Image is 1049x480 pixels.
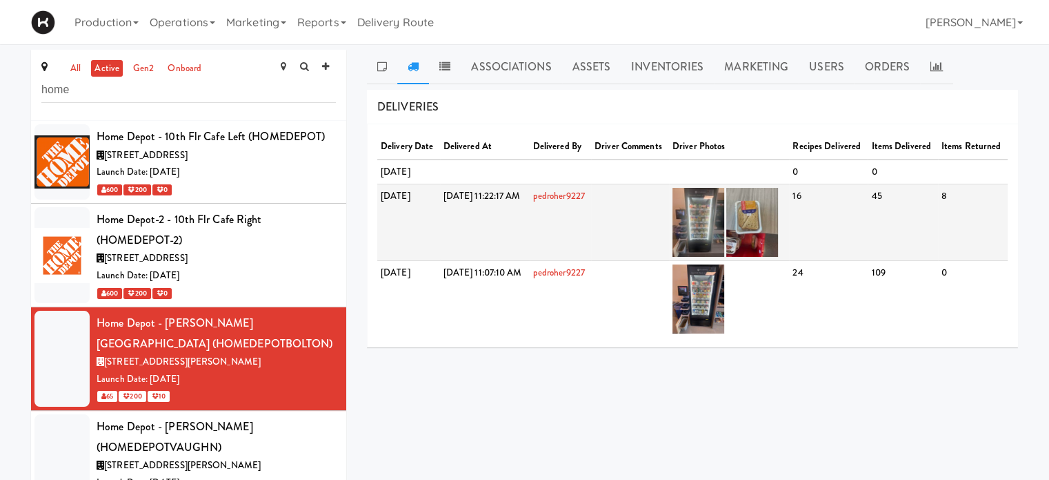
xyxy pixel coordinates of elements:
[97,288,122,299] span: 600
[461,50,561,84] a: Associations
[97,416,336,457] div: Home Depot - [PERSON_NAME] (HOMEDEPOTVAUGHN)
[562,50,621,84] a: Assets
[714,50,799,84] a: Marketing
[104,251,188,265] span: [STREET_ADDRESS]
[530,135,591,160] th: Delivered By
[377,99,439,115] span: DELIVERIES
[621,50,714,84] a: Inventories
[726,188,778,257] img: jbwcopnvhsfaalmsuipj.jpg
[533,189,585,202] a: pedroher9227
[377,135,440,160] th: Delivery Date
[104,355,261,368] span: [STREET_ADDRESS][PERSON_NAME]
[97,313,336,354] div: Home Depot - [PERSON_NAME][GEOGRAPHIC_DATA] (HOMEDEPOTBOLTON)
[97,391,117,402] span: 65
[123,184,150,195] span: 200
[97,209,336,250] div: Home Depot-2 - 10th Flr Cafe Right (HOMEDEPOT-2)
[97,371,336,388] div: Launch Date: [DATE]
[119,391,146,402] span: 200
[440,184,530,261] td: [DATE] 11:22:17 AM
[130,60,157,77] a: gen2
[789,135,868,160] th: Recipes Delivered
[31,307,346,411] li: Home Depot - [PERSON_NAME][GEOGRAPHIC_DATA] (HOMEDEPOTBOLTON)[STREET_ADDRESS][PERSON_NAME]Launch ...
[104,148,188,162] span: [STREET_ADDRESS]
[41,77,336,103] input: Search site
[152,288,172,299] span: 0
[938,184,1008,261] td: 8
[440,135,530,160] th: Delivered At
[97,164,336,181] div: Launch Date: [DATE]
[799,50,855,84] a: Users
[104,459,261,472] span: [STREET_ADDRESS][PERSON_NAME]
[97,126,336,147] div: Home Depot - 10th Flr Cafe Left (HOMEDEPOT)
[669,135,789,160] th: Driver Photos
[789,184,868,261] td: 16
[152,184,172,195] span: 0
[868,160,937,184] td: 0
[938,261,1008,338] td: 0
[148,391,170,402] span: 10
[31,121,346,204] li: Home Depot - 10th Flr Cafe Left (HOMEDEPOT)[STREET_ADDRESS]Launch Date: [DATE] 600 200 0
[67,60,84,77] a: all
[938,135,1008,160] th: Items Returned
[31,204,346,307] li: Home Depot-2 - 10th Flr Cafe Right (HOMEDEPOT-2)[STREET_ADDRESS]Launch Date: [DATE] 600 200 0
[868,261,937,338] td: 109
[377,261,440,338] td: [DATE]
[377,184,440,261] td: [DATE]
[868,135,937,160] th: Items Delivered
[377,160,440,184] td: [DATE]
[97,267,336,285] div: Launch Date: [DATE]
[591,135,669,160] th: Driver Comments
[672,265,724,334] img: ojt7rjzgxj7turdmbj15.jpg
[533,266,585,279] a: pedroher9227
[97,184,122,195] span: 600
[672,188,724,257] img: cjeubt1ooucwyzezbjkd.jpg
[91,60,123,77] a: active
[31,10,55,35] img: Micromart
[440,261,530,338] td: [DATE] 11:07:10 AM
[855,50,921,84] a: Orders
[789,261,868,338] td: 24
[868,184,937,261] td: 45
[789,160,868,184] td: 0
[164,60,205,77] a: onboard
[123,288,150,299] span: 200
